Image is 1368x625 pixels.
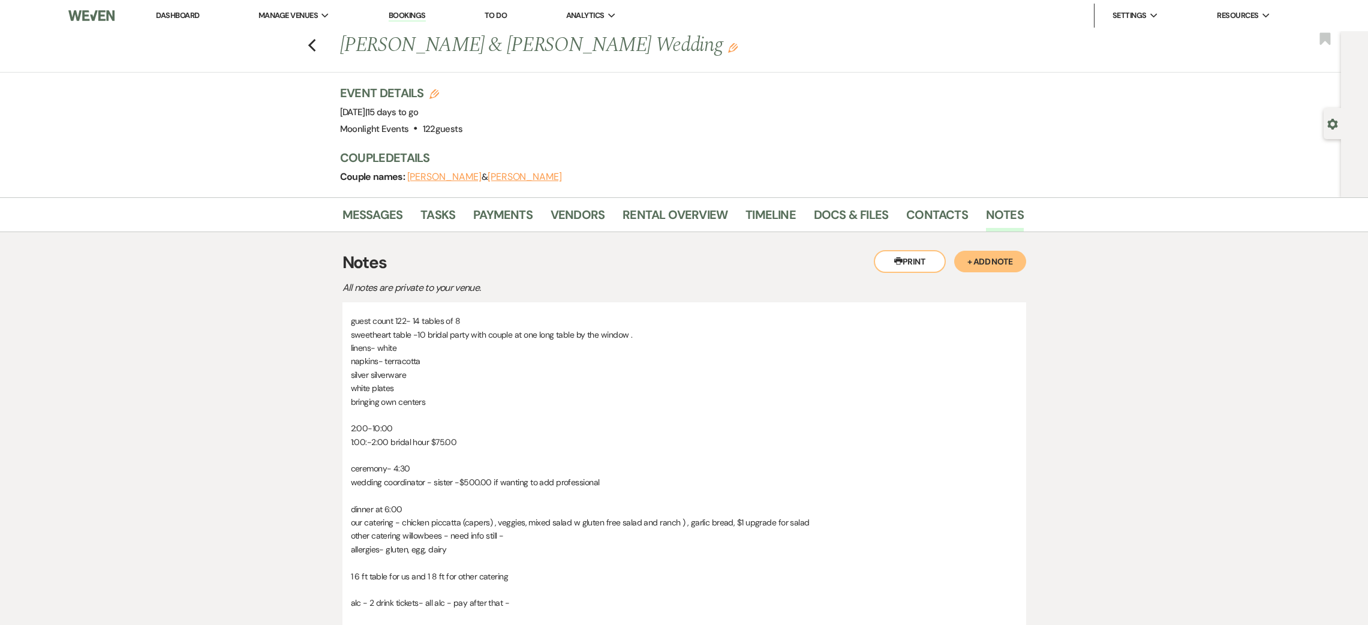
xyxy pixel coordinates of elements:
[389,10,426,22] a: Bookings
[473,205,533,232] a: Payments
[365,106,419,118] span: |
[407,171,562,183] span: &
[351,314,1018,327] p: guest count 122- 14 tables of 8
[986,205,1024,232] a: Notes
[351,503,1018,516] p: dinner at 6:00
[258,10,318,22] span: Manage Venues
[485,10,507,20] a: To Do
[351,462,1018,475] p: ceremony- 4:30
[623,205,727,232] a: Rental Overview
[342,205,403,232] a: Messages
[551,205,605,232] a: Vendors
[1113,10,1147,22] span: Settings
[814,205,888,232] a: Docs & Files
[340,170,407,183] span: Couple names:
[351,596,1018,609] p: alc - 2 drink tickets- all alc - pay after that -
[340,106,419,118] span: [DATE]
[954,251,1026,272] button: + Add Note
[745,205,796,232] a: Timeline
[340,85,462,101] h3: Event Details
[1217,10,1258,22] span: Resources
[340,149,1012,166] h3: Couple Details
[351,381,1018,395] p: white plates
[351,543,1018,556] p: allergies- gluten, egg, dairy
[728,42,738,53] button: Edit
[407,172,482,182] button: [PERSON_NAME]
[342,280,762,296] p: All notes are private to your venue.
[351,435,1018,449] p: 1:00:-2:00 bridal hour $75.00
[351,341,1018,354] p: linens- white
[488,172,562,182] button: [PERSON_NAME]
[340,123,409,135] span: Moonlight Events
[367,106,419,118] span: 15 days to go
[156,10,199,20] a: Dashboard
[351,328,1018,341] p: sweetheart table -10 bridal party with couple at one long table by the window .
[351,570,1018,583] p: 1 6 ft table for us and 1 8 ft for other catering
[351,516,1018,529] p: our catering - chicken piccatta (capers) , veggies, mixed salad w gluten free salad and ranch ) ,...
[874,250,946,273] button: Print
[351,422,1018,435] p: 2:00-10:00
[423,123,462,135] span: 122 guests
[351,354,1018,368] p: napkins- terracotta
[351,476,1018,489] p: wedding coordinator - sister -$500.00 if wanting to add professional
[340,31,877,60] h1: [PERSON_NAME] & [PERSON_NAME] Wedding
[566,10,605,22] span: Analytics
[906,205,968,232] a: Contacts
[351,529,1018,542] p: other catering willowbees - need info still -
[351,395,1018,408] p: bringing own centers
[420,205,455,232] a: Tasks
[1327,118,1338,129] button: Open lead details
[342,250,1026,275] h3: Notes
[351,368,1018,381] p: silver silverware
[68,3,115,28] img: Weven Logo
